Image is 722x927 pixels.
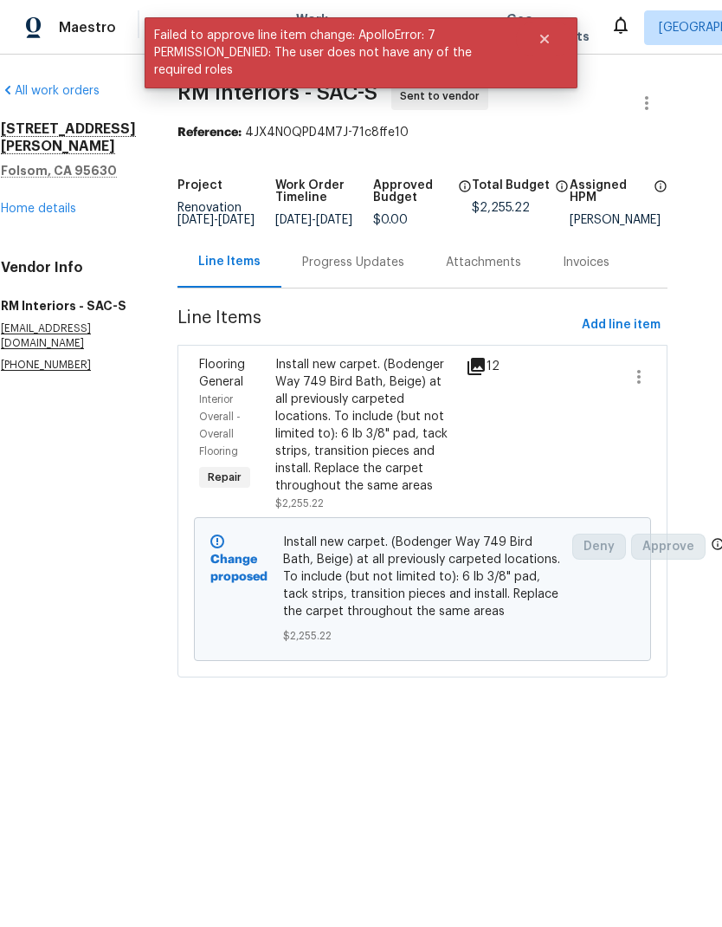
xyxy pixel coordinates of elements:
[59,19,116,36] span: Maestro
[275,214,352,226] span: -
[575,309,667,341] button: Add line item
[145,17,516,88] span: Failed to approve line item change: ApolloError: 7 PERMISSION_DENIED: The user does not have any ...
[199,394,241,457] span: Interior Overall - Overall Flooring
[570,179,648,204] h5: Assigned HPM
[572,534,626,560] button: Deny
[218,214,255,226] span: [DATE]
[275,214,312,226] span: [DATE]
[373,214,408,226] span: $0.00
[275,498,324,509] span: $2,255.22
[177,179,222,191] h5: Project
[177,214,214,226] span: [DATE]
[1,85,100,97] a: All work orders
[654,179,667,214] span: The hpm assigned to this work order.
[198,253,261,270] div: Line Items
[275,356,455,495] div: Install new carpet. (Bodenger Way 749 Bird Bath, Beige) at all previously carpeted locations. To ...
[177,82,377,103] span: RM Interiors - SAC-S
[302,254,404,271] div: Progress Updates
[373,179,452,204] h5: Approved Budget
[555,179,569,202] span: The total cost of line items that have been proposed by Opendoor. This sum includes line items th...
[506,10,590,45] span: Geo Assignments
[296,10,340,45] span: Work Orders
[472,179,550,191] h5: Total Budget
[472,202,530,214] span: $2,255.22
[177,126,242,139] b: Reference:
[516,22,573,56] button: Close
[177,124,667,141] div: 4JX4N0QPD4M7J-71c8ffe10
[283,627,563,645] span: $2,255.22
[631,534,706,560] button: Approve
[563,254,609,271] div: Invoices
[199,359,245,388] span: Flooring General
[283,534,563,620] span: Install new carpet. (Bodenger Way 749 Bird Bath, Beige) at all previously carpeted locations. To ...
[1,203,76,215] a: Home details
[570,214,667,226] div: [PERSON_NAME]
[582,314,661,336] span: Add line item
[466,356,493,377] div: 12
[1,259,136,276] h4: Vendor Info
[201,469,248,486] span: Repair
[1,297,136,314] h5: RM Interiors - SAC-S
[177,214,255,226] span: -
[400,88,487,105] span: Sent to vendor
[458,179,472,214] span: The total cost of line items that have been approved by both Opendoor and the Trade Partner. This...
[275,179,373,204] h5: Work Order Timeline
[177,202,255,226] span: Renovation
[177,309,575,341] span: Line Items
[210,554,268,583] b: Change proposed
[316,214,352,226] span: [DATE]
[446,254,521,271] div: Attachments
